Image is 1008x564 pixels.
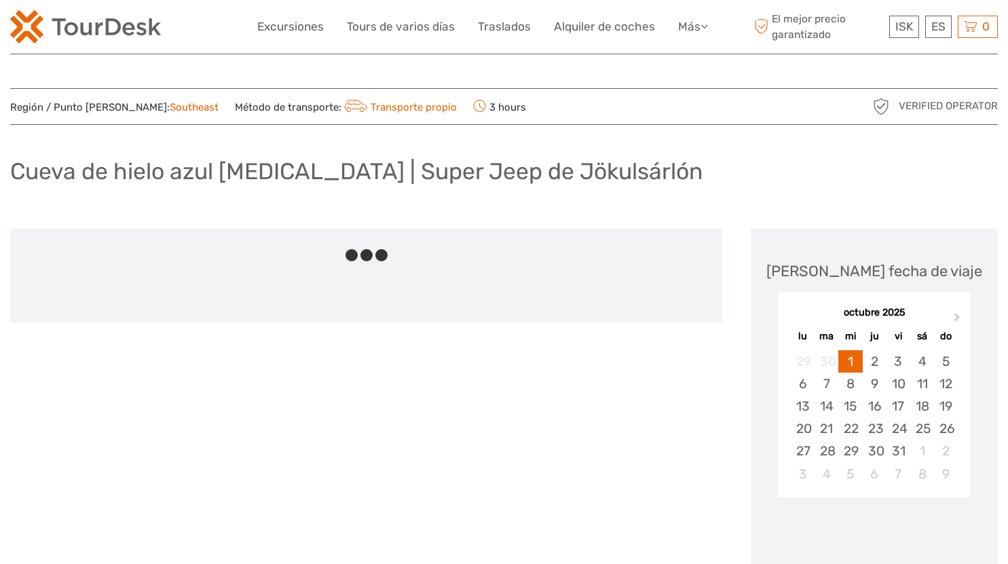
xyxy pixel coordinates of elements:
[838,463,862,485] div: Choose miércoles, 5 de noviembre de 2025
[347,17,455,37] a: Tours de varios días
[910,327,934,345] div: sá
[934,417,958,440] div: Choose domingo, 26 de octubre de 2025
[791,417,815,440] div: Choose lunes, 20 de octubre de 2025
[934,350,958,373] div: Choose domingo, 5 de octubre de 2025
[870,533,879,542] div: Loading...
[791,463,815,485] div: Choose lunes, 3 de noviembre de 2025
[863,373,886,395] div: Choose jueves, 9 de octubre de 2025
[170,101,219,113] a: Southeast
[838,395,862,417] div: Choose miércoles, 15 de octubre de 2025
[910,350,934,373] div: Choose sábado, 4 de octubre de 2025
[925,16,952,38] div: ES
[886,463,910,485] div: Choose viernes, 7 de noviembre de 2025
[791,373,815,395] div: Choose lunes, 6 de octubre de 2025
[870,96,892,117] img: verified_operator_grey_128.png
[886,417,910,440] div: Choose viernes, 24 de octubre de 2025
[886,395,910,417] div: Choose viernes, 17 de octubre de 2025
[791,440,815,462] div: Choose lunes, 27 de octubre de 2025
[478,17,531,37] a: Traslados
[791,327,815,345] div: lu
[886,373,910,395] div: Choose viernes, 10 de octubre de 2025
[815,440,838,462] div: Choose martes, 28 de octubre de 2025
[554,17,655,37] a: Alquiler de coches
[815,417,838,440] div: Choose martes, 21 de octubre de 2025
[751,12,886,41] span: El mejor precio garantizado
[948,309,969,331] button: Next Month
[910,463,934,485] div: Choose sábado, 8 de noviembre de 2025
[838,373,862,395] div: Choose miércoles, 8 de octubre de 2025
[10,157,703,185] h1: Cueva de hielo azul [MEDICAL_DATA] | Super Jeep de Jökulsárlón
[863,440,886,462] div: Choose jueves, 30 de octubre de 2025
[791,395,815,417] div: Choose lunes, 13 de octubre de 2025
[815,395,838,417] div: Choose martes, 14 de octubre de 2025
[863,395,886,417] div: Choose jueves, 16 de octubre de 2025
[791,350,815,373] div: Not available lunes, 29 de septiembre de 2025
[886,350,910,373] div: Choose viernes, 3 de octubre de 2025
[934,327,958,345] div: do
[886,440,910,462] div: Choose viernes, 31 de octubre de 2025
[910,417,934,440] div: Choose sábado, 25 de octubre de 2025
[838,327,862,345] div: mi
[934,463,958,485] div: Choose domingo, 9 de noviembre de 2025
[863,463,886,485] div: Choose jueves, 6 de noviembre de 2025
[678,17,708,37] a: Más
[863,350,886,373] div: Choose jueves, 2 de octubre de 2025
[910,395,934,417] div: Choose sábado, 18 de octubre de 2025
[838,417,862,440] div: Choose miércoles, 22 de octubre de 2025
[10,10,161,43] img: 120-15d4194f-c635-41b9-a512-a3cb382bfb57_logo_small.png
[980,20,992,33] span: 0
[473,97,526,116] span: 3 hours
[838,440,862,462] div: Choose miércoles, 29 de octubre de 2025
[235,97,457,116] span: Método de transporte:
[815,350,838,373] div: Not available martes, 30 de septiembre de 2025
[778,306,971,320] div: octubre 2025
[815,373,838,395] div: Choose martes, 7 de octubre de 2025
[783,350,967,485] div: month 2025-10
[910,440,934,462] div: Choose sábado, 1 de noviembre de 2025
[341,101,457,113] a: Transporte propio
[838,350,862,373] div: Choose miércoles, 1 de octubre de 2025
[934,440,958,462] div: Choose domingo, 2 de noviembre de 2025
[257,17,324,37] a: Excursiones
[895,20,913,33] span: ISK
[863,417,886,440] div: Choose jueves, 23 de octubre de 2025
[10,100,219,115] span: Región / Punto [PERSON_NAME]:
[899,99,998,113] span: Verified Operator
[886,327,910,345] div: vi
[863,327,886,345] div: ju
[766,261,982,282] div: [PERSON_NAME] fecha de viaje
[910,373,934,395] div: Choose sábado, 11 de octubre de 2025
[934,395,958,417] div: Choose domingo, 19 de octubre de 2025
[815,327,838,345] div: ma
[934,373,958,395] div: Choose domingo, 12 de octubre de 2025
[815,463,838,485] div: Choose martes, 4 de noviembre de 2025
